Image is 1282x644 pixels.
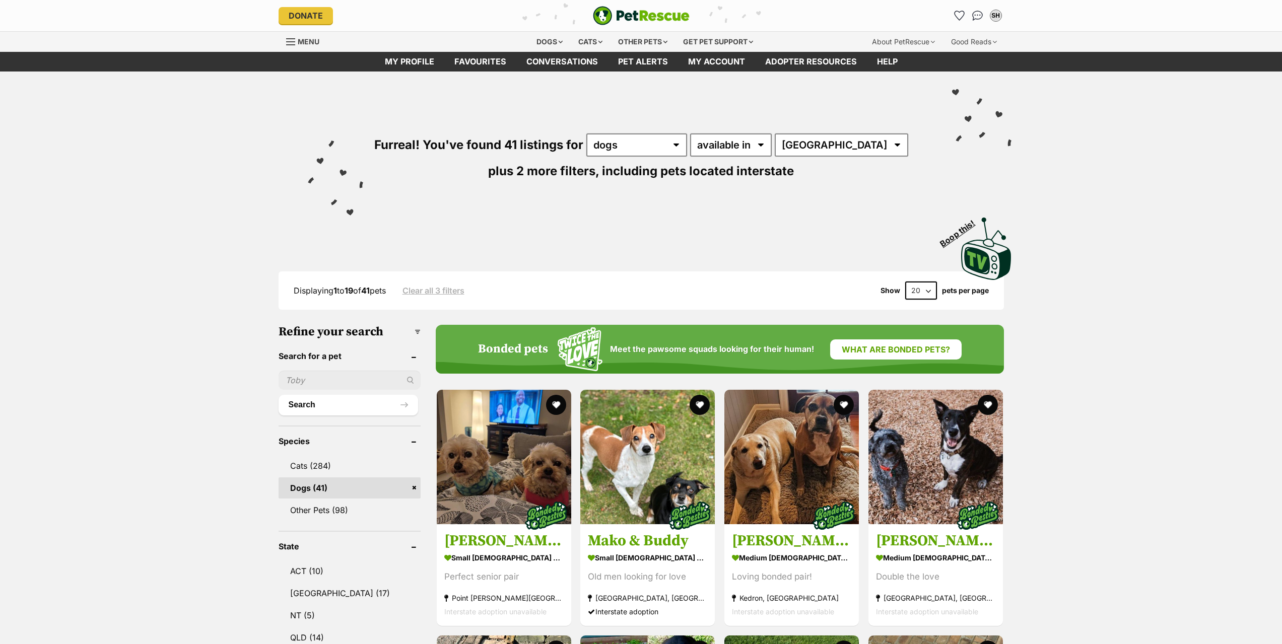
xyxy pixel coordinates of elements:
[374,137,583,152] span: Furreal! You've found 41 listings for
[286,32,326,50] a: Menu
[724,524,859,626] a: [PERSON_NAME] and [PERSON_NAME] medium [DEMOGRAPHIC_DATA] Dog Loving bonded pair! Kedron, [GEOGRA...
[732,591,851,605] strong: Kedron, [GEOGRAPHIC_DATA]
[676,32,760,52] div: Get pet support
[444,570,564,584] div: Perfect senior pair
[588,550,707,565] strong: small [DEMOGRAPHIC_DATA] Dog
[279,542,421,551] header: State
[868,524,1003,626] a: [PERSON_NAME] and [PERSON_NAME] medium [DEMOGRAPHIC_DATA] Dog Double the love [GEOGRAPHIC_DATA], ...
[279,325,421,339] h3: Refine your search
[611,32,674,52] div: Other pets
[876,570,995,584] div: Double the love
[294,285,386,296] span: Displaying to of pets
[279,499,421,521] a: Other Pets (98)
[868,390,1003,524] img: Oscar and Annika Newhaven - Staffordshire Bull Terrier x Welsh Corgi (Cardigan) Dog
[961,218,1011,280] img: PetRescue TV logo
[444,52,516,71] a: Favourites
[610,344,814,354] span: Meet the pawsome squads looking for their human!
[279,437,421,446] header: Species
[972,11,983,21] img: chat-41dd97257d64d25036548639549fe6c8038ab92f7586957e7f3b1b290dea8141.svg
[732,570,851,584] div: Loving bonded pair!
[279,477,421,498] a: Dogs (41)
[298,37,319,46] span: Menu
[529,32,570,52] div: Dogs
[279,351,421,361] header: Search for a pet
[588,570,707,584] div: Old men looking for love
[375,52,444,71] a: My profile
[437,390,571,524] img: Charlie and Lola - Cavalier King Charles Spaniel x Poodle (Toy) Dog
[991,11,1001,21] div: SH
[345,285,353,296] strong: 19
[437,524,571,626] a: [PERSON_NAME] and [PERSON_NAME] small [DEMOGRAPHIC_DATA] Dog Perfect senior pair Point [PERSON_NA...
[279,605,421,626] a: NT (5)
[678,52,755,71] a: My account
[834,395,854,415] button: favourite
[952,8,1004,24] ul: Account quick links
[546,395,566,415] button: favourite
[970,8,986,24] a: Conversations
[876,531,995,550] h3: [PERSON_NAME] and [PERSON_NAME]
[488,164,599,178] span: plus 2 more filters,
[608,52,678,71] a: Pet alerts
[602,164,794,178] span: including pets located interstate
[444,607,547,616] span: Interstate adoption unavailable
[588,605,707,618] div: Interstate adoption
[279,583,421,604] a: [GEOGRAPHIC_DATA] (17)
[444,531,564,550] h3: [PERSON_NAME] and [PERSON_NAME]
[755,52,867,71] a: Adopter resources
[444,550,564,565] strong: small [DEMOGRAPHIC_DATA] Dog
[444,591,564,605] strong: Point [PERSON_NAME][GEOGRAPHIC_DATA]
[279,560,421,582] a: ACT (10)
[361,285,370,296] strong: 41
[978,395,998,415] button: favourite
[279,455,421,476] a: Cats (284)
[520,490,571,541] img: bonded besties
[571,32,610,52] div: Cats
[876,607,978,616] span: Interstate adoption unavailable
[690,395,710,415] button: favourite
[808,490,859,541] img: bonded besties
[732,531,851,550] h3: [PERSON_NAME] and [PERSON_NAME]
[865,32,942,52] div: About PetRescue
[732,607,834,616] span: Interstate adoption unavailable
[942,287,989,295] label: pets per page
[664,490,715,541] img: bonded besties
[881,287,900,295] span: Show
[588,531,707,550] h3: Mako & Buddy
[944,32,1004,52] div: Good Reads
[938,212,984,248] span: Boop this!
[593,6,690,25] a: PetRescue
[580,524,715,626] a: Mako & Buddy small [DEMOGRAPHIC_DATA] Dog Old men looking for love [GEOGRAPHIC_DATA], [GEOGRAPHIC...
[732,550,851,565] strong: medium [DEMOGRAPHIC_DATA] Dog
[516,52,608,71] a: conversations
[333,285,337,296] strong: 1
[988,8,1004,24] button: My account
[961,208,1011,282] a: Boop this!
[279,7,333,24] a: Donate
[952,8,968,24] a: Favourites
[724,390,859,524] img: Riley and Lola - Boxer Dog
[588,591,707,605] strong: [GEOGRAPHIC_DATA], [GEOGRAPHIC_DATA]
[580,390,715,524] img: Mako & Buddy - Jack Russell Terrier Dog
[558,327,602,371] img: Squiggle
[953,490,1003,541] img: bonded besties
[478,342,548,356] h4: Bonded pets
[876,550,995,565] strong: medium [DEMOGRAPHIC_DATA] Dog
[279,371,421,390] input: Toby
[593,6,690,25] img: logo-e224e6f780fb5917bec1dbf3a21bbac754714ae5b6737aabdf751b685950b380.svg
[876,591,995,605] strong: [GEOGRAPHIC_DATA], [GEOGRAPHIC_DATA]
[402,286,464,295] a: Clear all 3 filters
[867,52,908,71] a: Help
[830,339,962,360] a: What are bonded pets?
[279,395,418,415] button: Search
